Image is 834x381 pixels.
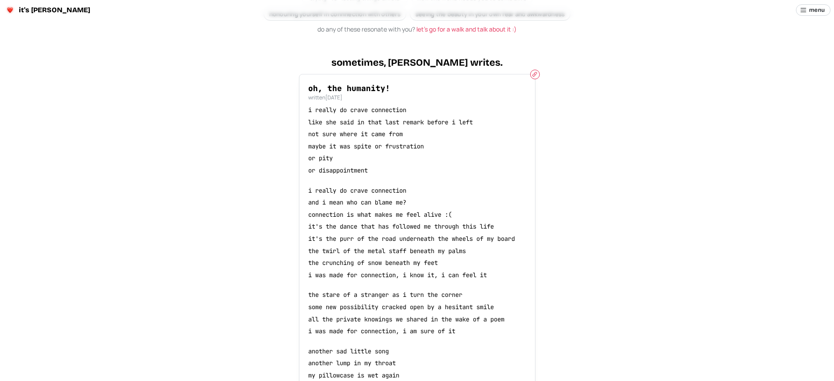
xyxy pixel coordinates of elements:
[308,142,526,151] p: maybe it was spite or frustration
[308,247,526,256] p: the twirl of the metal staff beneath my palms
[308,303,526,312] p: some new possibility cracked open by a hesitant smile
[4,4,95,17] a: it's [PERSON_NAME]
[269,10,401,18] span: honouring yourself in connnection with others
[308,315,526,324] p: all the private knowings we shared in the wake of a poem
[308,166,526,175] p: or disappointment
[308,259,526,268] p: the crunching of snow beneath my feet
[308,187,526,195] p: i really do crave connection
[308,118,526,127] p: like she said in that last remark before i left
[308,327,526,336] p: i was made for connection, i am sure of it
[308,359,526,368] p: another lump in my throat
[317,25,517,34] p: do any of these resonate with you?
[809,5,825,15] span: menu
[19,7,90,14] span: it's [PERSON_NAME]
[308,347,526,356] p: another sad little song
[308,94,526,102] p: written
[308,130,526,139] p: not sure where it came from
[308,211,526,219] p: connection is what makes me feel alive :(
[308,235,526,243] p: it's the purr of the road underneath the wheels of my board
[308,271,526,280] p: i was made for connection, i know it, i can feel it
[308,154,526,163] p: or pity
[308,371,526,380] p: my pillowcase is wet again
[308,222,526,231] p: it's the dance that has followed me through this life
[308,83,526,93] h3: oh, the humanity!
[416,25,517,33] a: let's go for a walk and talk about it :)
[308,106,526,115] p: i really do crave connection
[308,291,526,300] p: the stare of a stranger as i turn the corner
[5,5,15,15] img: logo-circle-Chuufevo.png
[331,56,503,70] h2: sometimes, [PERSON_NAME] writes.
[308,198,526,207] p: and i mean who can blame me?
[325,94,342,101] time: [DATE]
[415,10,565,18] span: seeing the beauty in your own fear and awkwardness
